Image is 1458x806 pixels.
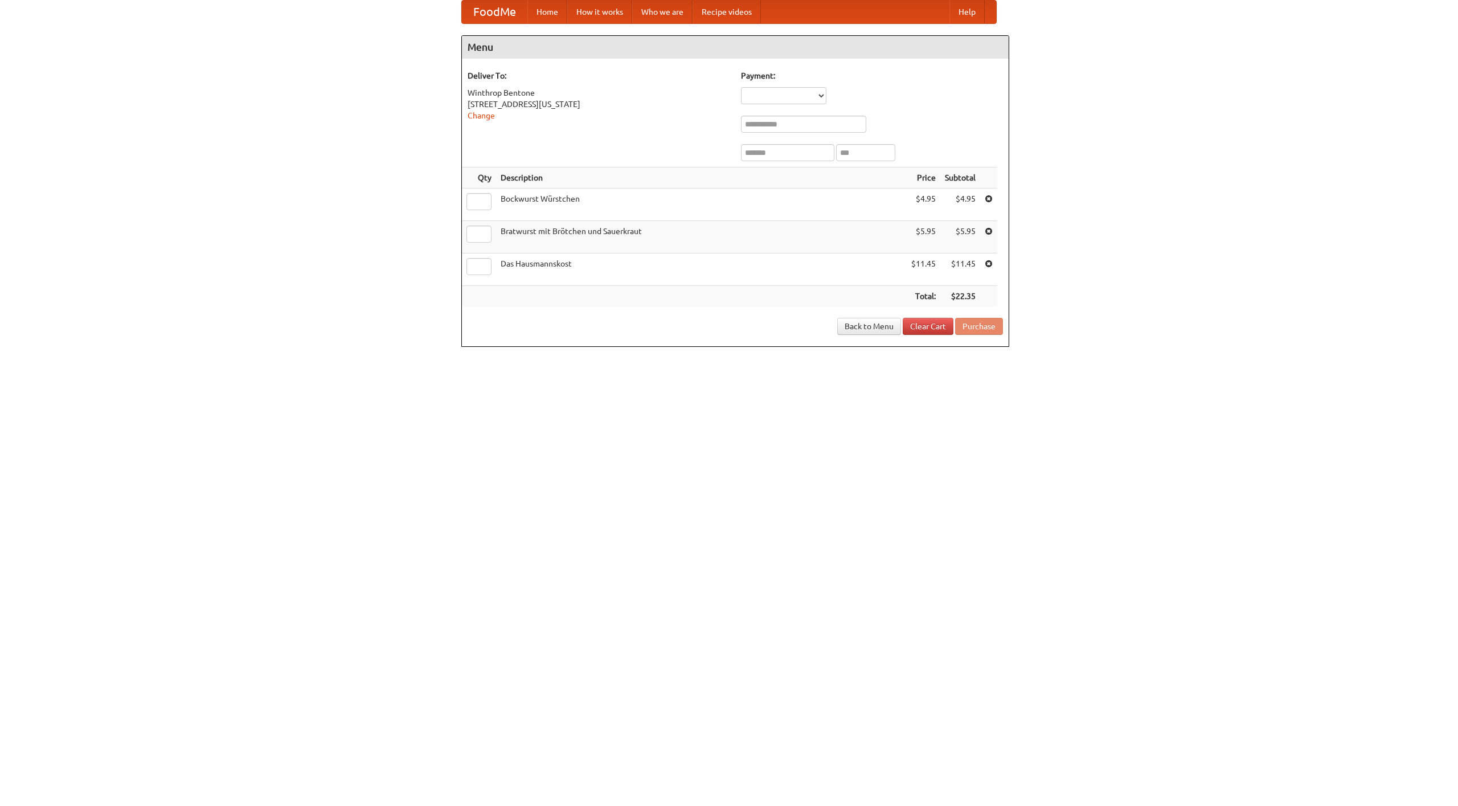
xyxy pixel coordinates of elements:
[903,318,953,335] a: Clear Cart
[496,167,907,189] th: Description
[462,1,527,23] a: FoodMe
[496,221,907,253] td: Bratwurst mit Brötchen und Sauerkraut
[468,70,730,81] h5: Deliver To:
[907,167,940,189] th: Price
[632,1,693,23] a: Who we are
[468,99,730,110] div: [STREET_ADDRESS][US_STATE]
[940,221,980,253] td: $5.95
[462,36,1009,59] h4: Menu
[496,189,907,221] td: Bockwurst Würstchen
[940,167,980,189] th: Subtotal
[907,253,940,286] td: $11.45
[940,286,980,307] th: $22.35
[907,189,940,221] td: $4.95
[837,318,901,335] a: Back to Menu
[955,318,1003,335] button: Purchase
[567,1,632,23] a: How it works
[527,1,567,23] a: Home
[741,70,1003,81] h5: Payment:
[907,221,940,253] td: $5.95
[949,1,985,23] a: Help
[907,286,940,307] th: Total:
[940,253,980,286] td: $11.45
[468,111,495,120] a: Change
[693,1,761,23] a: Recipe videos
[462,167,496,189] th: Qty
[940,189,980,221] td: $4.95
[496,253,907,286] td: Das Hausmannskost
[468,87,730,99] div: Winthrop Bentone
